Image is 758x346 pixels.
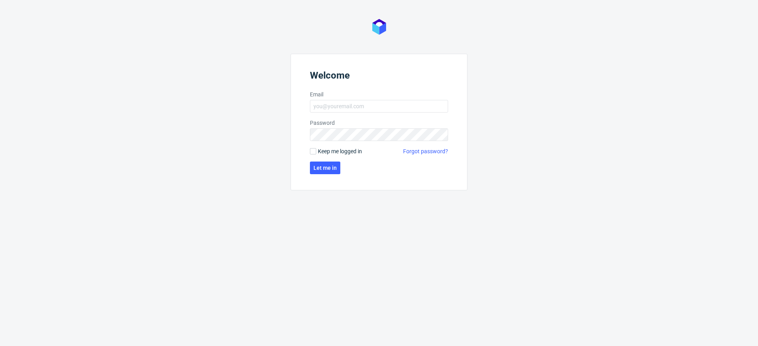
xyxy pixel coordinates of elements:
[313,165,337,171] span: Let me in
[310,100,448,113] input: you@youremail.com
[310,119,448,127] label: Password
[318,147,362,155] span: Keep me logged in
[310,162,340,174] button: Let me in
[310,90,448,98] label: Email
[403,147,448,155] a: Forgot password?
[310,70,448,84] header: Welcome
